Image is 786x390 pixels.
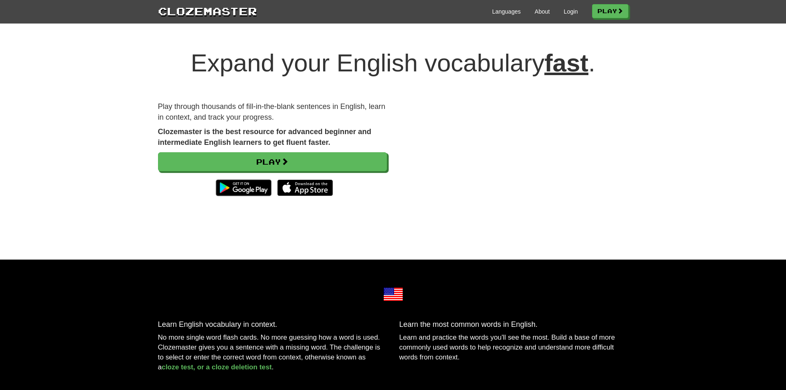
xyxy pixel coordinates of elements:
[158,333,387,372] p: No more single word flash cards. No more guessing how a word is used. Clozemaster gives you a sen...
[212,175,276,200] img: Get it on Google Play
[162,363,272,371] a: cloze test, or a cloze deletion test
[158,152,387,171] a: Play
[535,7,550,16] a: About
[592,4,628,18] a: Play
[399,333,628,362] p: Learn and practice the words you'll see the most. Build a base of more commonly used words to hel...
[158,3,257,19] a: Clozemaster
[158,321,387,329] h3: Learn English vocabulary in context.
[399,321,628,329] h3: Learn the most common words in English.
[564,7,578,16] a: Login
[544,49,588,77] u: fast
[158,128,371,147] strong: Clozemaster is the best resource for advanced beginner and intermediate English learners to get f...
[158,102,387,123] p: Play through thousands of fill-in-the-blank sentences in English, learn in context, and track you...
[277,180,333,196] img: Download_on_the_App_Store_Badge_US-UK_135x40-25178aeef6eb6b83b96f5f2d004eda3bffbb37122de64afbaef7...
[492,7,521,16] a: Languages
[158,50,628,77] h1: Expand your English vocabulary .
